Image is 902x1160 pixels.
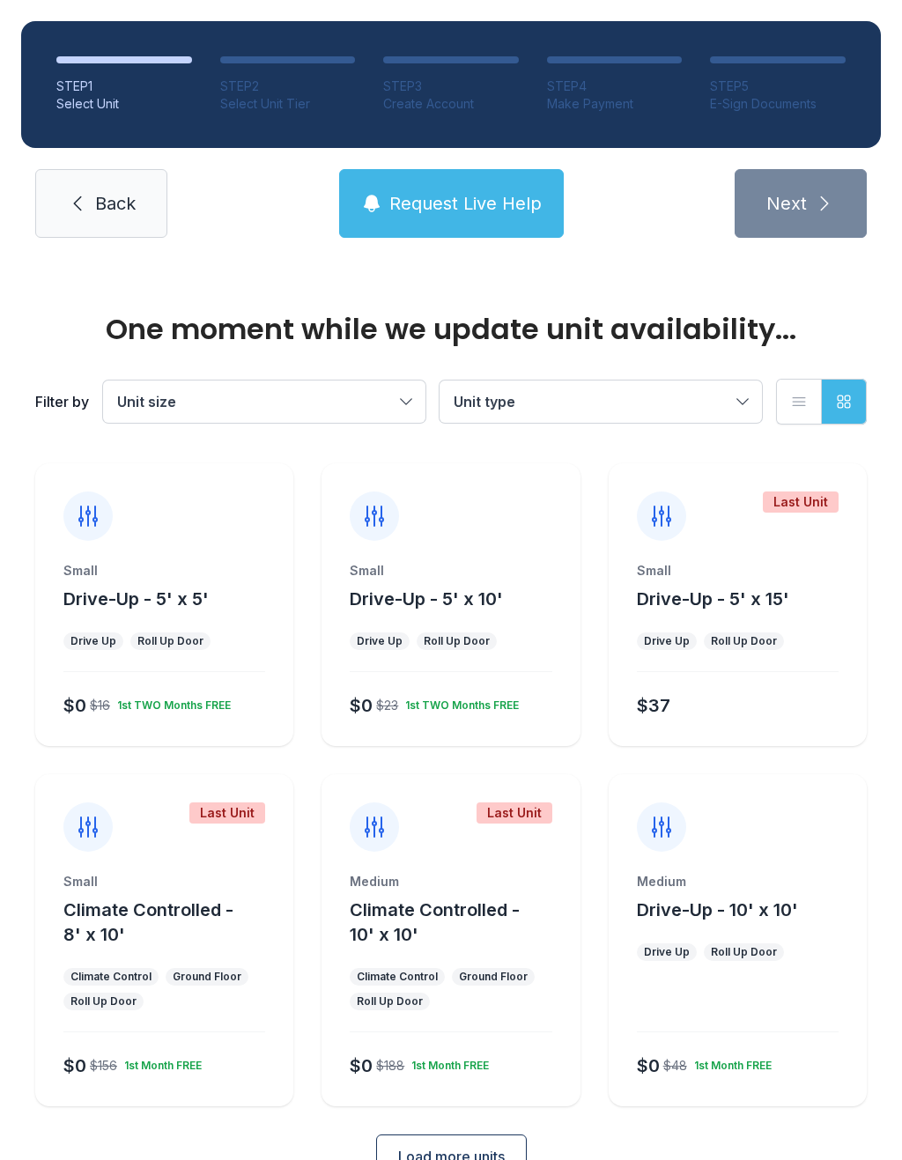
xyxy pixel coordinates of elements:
button: Climate Controlled - 10' x 10' [350,898,573,947]
span: Back [95,191,136,216]
div: Roll Up Door [70,994,137,1009]
div: $0 [63,693,86,718]
button: Drive-Up - 5' x 10' [350,587,503,611]
span: Drive-Up - 10' x 10' [637,899,798,920]
div: $16 [90,697,110,714]
div: Small [63,873,265,890]
div: STEP 5 [710,78,846,95]
div: Make Payment [547,95,683,113]
div: One moment while we update unit availability... [35,315,867,344]
button: Drive-Up - 5' x 5' [63,587,209,611]
div: 1st Month FREE [117,1052,202,1073]
span: Drive-Up - 5' x 15' [637,588,789,610]
span: Drive-Up - 5' x 5' [63,588,209,610]
div: STEP 4 [547,78,683,95]
div: $188 [376,1057,404,1075]
span: Request Live Help [389,191,542,216]
div: STEP 2 [220,78,356,95]
div: Small [637,562,839,580]
div: Filter by [35,391,89,412]
span: Drive-Up - 5' x 10' [350,588,503,610]
div: Select Unit Tier [220,95,356,113]
div: Drive Up [644,634,690,648]
div: Small [63,562,265,580]
div: Drive Up [70,634,116,648]
div: $48 [663,1057,687,1075]
span: Unit type [454,393,515,410]
div: $156 [90,1057,117,1075]
div: Create Account [383,95,519,113]
div: STEP 3 [383,78,519,95]
button: Drive-Up - 10' x 10' [637,898,798,922]
div: Roll Up Door [137,634,203,648]
div: $0 [350,693,373,718]
span: Unit size [117,393,176,410]
div: Medium [637,873,839,890]
div: Ground Floor [173,970,241,984]
span: Climate Controlled - 10' x 10' [350,899,520,945]
div: $0 [350,1053,373,1078]
button: Unit type [440,381,762,423]
div: 1st Month FREE [687,1052,772,1073]
div: 1st TWO Months FREE [110,691,231,713]
button: Drive-Up - 5' x 15' [637,587,789,611]
div: Last Unit [763,491,839,513]
div: $23 [376,697,398,714]
div: Last Unit [477,802,552,824]
div: Roll Up Door [711,634,777,648]
div: Ground Floor [459,970,528,984]
div: Roll Up Door [424,634,490,648]
div: Small [350,562,551,580]
div: Roll Up Door [711,945,777,959]
div: $0 [637,1053,660,1078]
div: Drive Up [644,945,690,959]
button: Climate Controlled - 8' x 10' [63,898,286,947]
div: STEP 1 [56,78,192,95]
div: Climate Control [357,970,438,984]
div: Select Unit [56,95,192,113]
div: E-Sign Documents [710,95,846,113]
div: Last Unit [189,802,265,824]
div: $37 [637,693,670,718]
div: Medium [350,873,551,890]
div: 1st TWO Months FREE [398,691,519,713]
div: 1st Month FREE [404,1052,489,1073]
div: Drive Up [357,634,403,648]
div: Climate Control [70,970,152,984]
span: Climate Controlled - 8' x 10' [63,899,233,945]
div: $0 [63,1053,86,1078]
span: Next [766,191,807,216]
div: Roll Up Door [357,994,423,1009]
button: Unit size [103,381,425,423]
